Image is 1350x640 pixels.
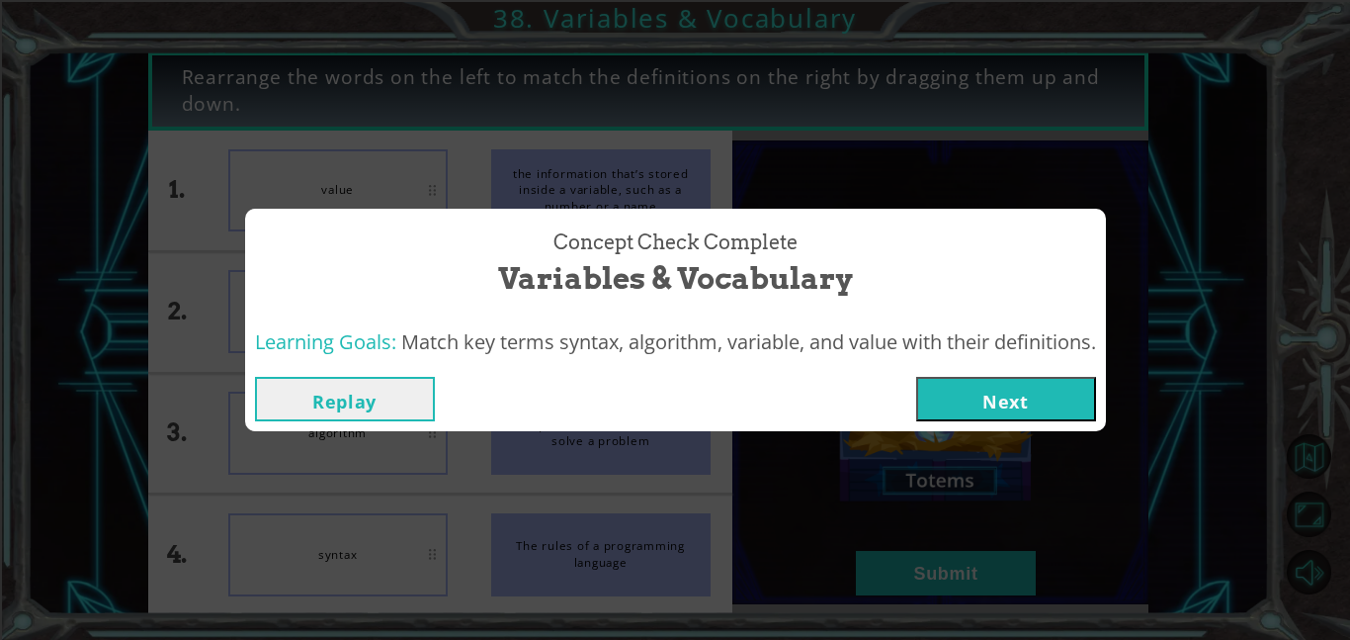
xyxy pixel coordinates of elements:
[8,26,1342,44] div: Sort New > Old
[401,328,1096,355] span: Match key terms syntax, algorithm, variable, and value with their definitions.
[8,133,1342,150] div: Move To ...
[8,115,1342,133] div: Rename
[498,257,853,300] span: Variables & Vocabulary
[255,377,435,421] button: Replay
[8,44,1342,61] div: Move To ...
[8,79,1342,97] div: Options
[553,229,798,257] span: Concept Check Complete
[8,61,1342,79] div: Delete
[255,328,396,355] span: Learning Goals:
[916,377,1096,421] button: Next
[8,8,1342,26] div: Sort A > Z
[8,97,1342,115] div: Sign out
